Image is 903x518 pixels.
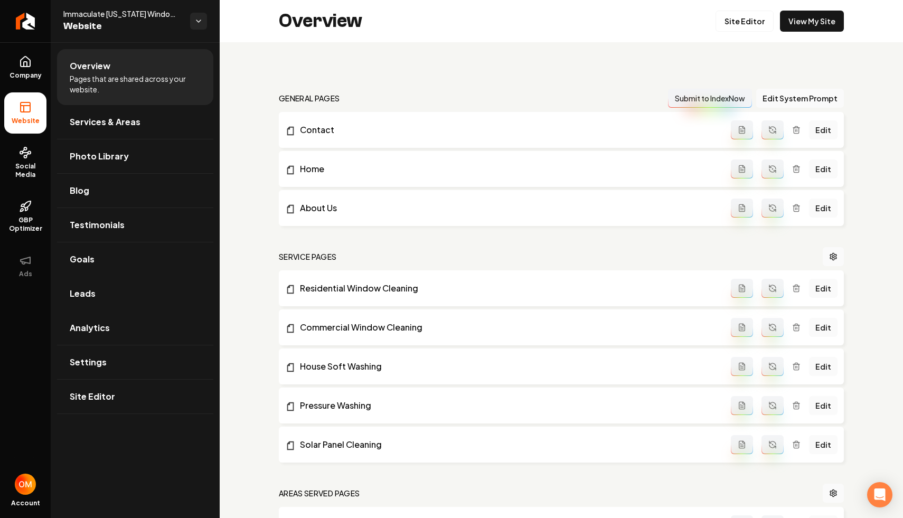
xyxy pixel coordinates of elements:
button: Open user button [15,474,36,495]
a: Services & Areas [57,105,213,139]
a: Company [4,47,46,88]
a: Social Media [4,138,46,187]
span: Pages that are shared across your website. [70,73,201,95]
h2: Areas Served Pages [279,488,360,498]
a: Testimonials [57,208,213,242]
a: Home [285,163,731,175]
button: Add admin page prompt [731,279,753,298]
button: Add admin page prompt [731,396,753,415]
button: Add admin page prompt [731,159,753,178]
button: Submit to IndexNow [668,89,752,108]
span: Settings [70,356,107,369]
span: Social Media [4,162,46,179]
span: Account [11,499,40,507]
span: Services & Areas [70,116,140,128]
span: Photo Library [70,150,129,163]
span: Testimonials [70,219,125,231]
span: Ads [15,270,36,278]
a: Solar Panel Cleaning [285,438,731,451]
button: Add admin page prompt [731,435,753,454]
a: Edit [809,159,838,178]
img: Omar Molai [15,474,36,495]
a: About Us [285,202,731,214]
div: Open Intercom Messenger [867,482,892,507]
a: Analytics [57,311,213,345]
span: Leads [70,287,96,300]
a: Blog [57,174,213,208]
button: Add admin page prompt [731,357,753,376]
a: Edit [809,199,838,218]
a: Edit [809,279,838,298]
a: Site Editor [57,380,213,413]
h2: Overview [279,11,362,32]
span: Company [5,71,46,80]
a: Pressure Washing [285,399,731,412]
a: Edit [809,357,838,376]
a: Leads [57,277,213,310]
button: Add admin page prompt [731,120,753,139]
img: Rebolt Logo [16,13,35,30]
button: Add admin page prompt [731,318,753,337]
a: Goals [57,242,213,276]
span: Overview [70,60,110,72]
a: House Soft Washing [285,360,731,373]
span: Blog [70,184,89,197]
span: Immaculate [US_STATE] Window Cleaning [63,8,182,19]
span: GBP Optimizer [4,216,46,233]
a: GBP Optimizer [4,192,46,241]
span: Website [7,117,44,125]
button: Ads [4,246,46,287]
span: Website [63,19,182,34]
a: Contact [285,124,731,136]
button: Add admin page prompt [731,199,753,218]
a: Edit [809,120,838,139]
a: Site Editor [716,11,774,32]
a: Settings [57,345,213,379]
button: Edit System Prompt [756,89,844,108]
h2: general pages [279,93,340,103]
span: Analytics [70,322,110,334]
span: Site Editor [70,390,115,403]
h2: Service Pages [279,251,337,262]
a: Residential Window Cleaning [285,282,731,295]
a: Photo Library [57,139,213,173]
a: Commercial Window Cleaning [285,321,731,334]
span: Goals [70,253,95,266]
a: Edit [809,318,838,337]
a: Edit [809,396,838,415]
a: Edit [809,435,838,454]
a: View My Site [780,11,844,32]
